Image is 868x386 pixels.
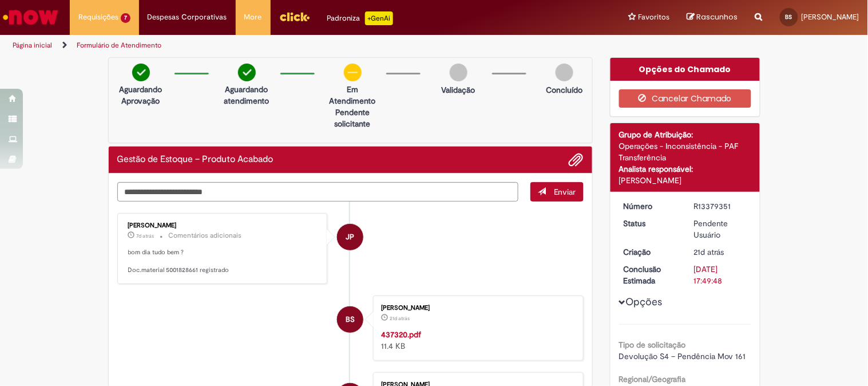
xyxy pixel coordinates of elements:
span: JP [346,223,355,251]
img: ServiceNow [1,6,60,29]
b: Tipo de solicitação [619,340,686,350]
textarea: Digite sua mensagem aqui... [117,182,519,202]
dt: Status [615,218,685,229]
span: 7d atrás [137,233,154,239]
button: Cancelar Chamado [619,89,751,108]
span: [PERSON_NAME] [802,12,859,22]
span: Devolução S4 – Pendência Mov 161 [619,351,746,361]
div: 08/08/2025 10:49:44 [694,246,747,258]
span: 7 [121,13,130,23]
div: [PERSON_NAME] [381,305,572,312]
a: Formulário de Atendimento [77,41,161,50]
p: Validação [442,84,475,96]
a: Rascunhos [687,12,738,23]
p: Aguardando Aprovação [113,84,169,107]
span: Favoritos [639,11,670,23]
div: Analista responsável: [619,163,751,175]
small: Comentários adicionais [169,231,242,241]
span: Rascunhos [697,11,738,22]
span: Enviar [554,187,576,197]
div: Padroniza [327,11,393,25]
div: R13379351 [694,200,747,212]
p: Concluído [546,84,582,96]
span: More [244,11,262,23]
dt: Número [615,200,685,212]
img: circle-minus.png [344,64,362,81]
button: Enviar [530,182,584,202]
div: Bianca Onorio Da Rocha Santos [337,306,363,333]
a: 437320.pdf [381,329,421,340]
ul: Trilhas de página [9,35,570,56]
dt: Conclusão Estimada [615,263,685,286]
time: 08/08/2025 10:49:14 [390,315,410,322]
p: bom dia tudo bem ? Doc.material 5001828661 registrado [128,248,319,275]
div: [DATE] 17:49:48 [694,263,747,286]
p: Pendente solicitante [325,107,381,129]
img: check-circle-green.png [132,64,150,81]
time: 08/08/2025 10:49:44 [694,247,724,257]
div: [PERSON_NAME] [128,222,319,229]
h2: Gestão de Estoque – Produto Acabado Histórico de tíquete [117,155,274,165]
img: click_logo_yellow_360x200.png [279,8,310,25]
div: Grupo de Atribuição: [619,129,751,140]
div: Jose Pereira [337,224,363,250]
p: +GenAi [365,11,393,25]
span: BS [786,13,792,21]
span: Requisições [78,11,118,23]
dt: Criação [615,246,685,258]
p: Aguardando atendimento [219,84,275,107]
div: Opções do Chamado [611,58,760,81]
img: img-circle-grey.png [556,64,573,81]
b: Regional/Geografia [619,374,686,384]
div: Pendente Usuário [694,218,747,241]
p: Em Atendimento [325,84,381,107]
span: 21d atrás [694,247,724,257]
div: 11.4 KB [381,329,572,352]
img: check-circle-green.png [238,64,256,81]
a: Página inicial [13,41,52,50]
span: Despesas Corporativas [148,11,227,23]
div: Operações - Inconsistência - PAF Transferência [619,140,751,163]
time: 21/08/2025 16:27:10 [137,233,154,239]
span: 21d atrás [390,315,410,322]
div: [PERSON_NAME] [619,175,751,186]
button: Adicionar anexos [569,152,584,167]
img: img-circle-grey.png [450,64,467,81]
span: BS [346,306,355,333]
